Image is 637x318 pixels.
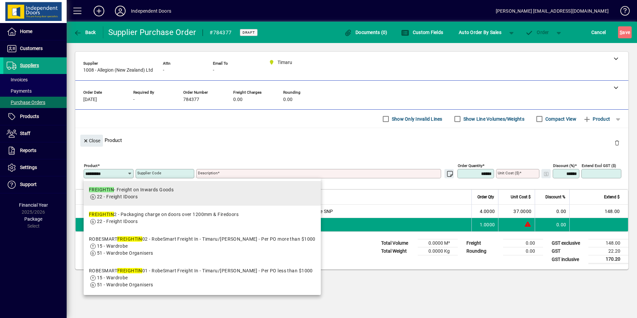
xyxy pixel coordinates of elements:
[131,6,171,16] div: Independent Doors
[3,40,67,57] a: Customers
[20,148,36,153] span: Reports
[588,239,628,247] td: 148.00
[20,63,39,68] span: Suppliers
[183,97,199,102] span: 784377
[3,97,67,108] a: Purchase Orders
[418,247,458,255] td: 0.0000 Kg
[84,206,321,230] mat-option: FREIGHTIN2 - Packaging charge on doors over 1200mm & Firedoors
[522,26,552,38] button: Order
[97,250,153,256] span: 51 - Wardrobe Organisers
[503,239,543,247] td: 0.00
[591,27,606,38] span: Cancel
[198,171,218,175] mat-label: Description
[390,116,442,122] label: Show Only Invalid Lines
[72,26,98,38] button: Back
[243,30,255,35] span: Draft
[108,27,196,38] div: Supplier Purchase Order
[84,163,98,168] mat-label: Product
[24,216,42,222] span: Package
[7,77,28,82] span: Invoices
[137,171,161,175] mat-label: Supplier Code
[588,255,628,264] td: 170.20
[117,236,142,242] em: FREIGHTIN
[459,27,501,38] span: Auto Order By Sales
[19,202,48,208] span: Financial Year
[89,236,316,243] div: ROBESMART 02 - RobeSmart Freight In - Timaru/[PERSON_NAME] - Per PO more than $1000
[544,116,576,122] label: Compact View
[604,193,620,201] span: Extend $
[117,268,142,273] em: FREIGHTIN
[548,247,588,255] td: GST
[553,163,575,168] mat-label: Discount (%)
[88,5,110,17] button: Add
[548,239,588,247] td: GST exclusive
[7,100,45,105] span: Purchase Orders
[75,128,628,152] div: Product
[458,163,482,168] mat-label: Order Quantity
[97,243,128,249] span: 15 - Wardrobe
[535,205,569,218] td: 0.00
[471,205,498,218] td: 4.0000
[590,26,608,38] button: Cancel
[496,6,609,16] div: [PERSON_NAME] [EMAIL_ADDRESS][DOMAIN_NAME]
[110,5,131,17] button: Profile
[133,97,135,102] span: -
[618,26,632,38] button: Save
[97,275,128,280] span: 15 - Wardrobe
[20,131,30,136] span: Staff
[344,30,387,35] span: Documents (0)
[20,114,39,119] span: Products
[418,239,458,247] td: 0.0000 M³
[620,27,630,38] span: ave
[545,193,565,201] span: Discount %
[3,142,67,159] a: Reports
[210,27,232,38] div: #784377
[97,194,138,199] span: 22 - Freight IDoors
[97,219,138,224] span: 22 - Freight IDoors
[89,267,313,274] div: ROBESMART 01 - RobeSmart Freight In - Timaru/[PERSON_NAME] - Per PO less than $1000
[609,140,625,146] app-page-header-button: Delete
[3,85,67,97] a: Payments
[283,97,293,102] span: 0.00
[89,211,239,218] div: 2 - Packaging charge on doors over 1200mm & Firedoors
[163,68,164,73] span: -
[378,239,418,247] td: Total Volume
[3,108,67,125] a: Products
[588,247,628,255] td: 22.20
[342,26,389,38] button: Documents (0)
[83,68,153,73] span: 1008 - Allegion (New Zealand) Ltd
[463,247,503,255] td: Rounding
[455,26,505,38] button: Auto Order By Sales
[20,182,37,187] span: Support
[83,97,97,102] span: [DATE]
[525,30,549,35] span: Order
[7,88,32,94] span: Payments
[498,171,519,175] mat-label: Unit Cost ($)
[89,186,174,193] div: - Freight on Inwards Goods
[67,26,103,38] app-page-header-button: Back
[20,46,43,51] span: Customers
[84,262,321,294] mat-option: ROBESMARTFREIGHTIN01 - RobeSmart Freight In - Timaru/Cromwell - Per PO less than $1000
[582,163,616,168] mat-label: Extend excl GST ($)
[84,181,321,206] mat-option: FREIGHTIN - Freight on Inwards Goods
[20,29,32,34] span: Home
[3,23,67,40] a: Home
[3,74,67,85] a: Invoices
[511,193,531,201] span: Unit Cost $
[74,30,96,35] span: Back
[233,97,243,102] span: 0.00
[89,187,114,192] em: FREIGHTIN
[535,218,569,231] td: 0.00
[3,176,67,193] a: Support
[615,1,629,23] a: Knowledge Base
[83,135,100,146] span: Close
[471,218,498,231] td: 1.0000
[79,137,105,143] app-page-header-button: Close
[97,282,153,287] span: 51 - Wardrobe Organisers
[401,30,443,35] span: Custom Fields
[462,116,524,122] label: Show Line Volumes/Weights
[20,165,37,170] span: Settings
[378,247,418,255] td: Total Weight
[80,135,103,147] button: Close
[569,205,628,218] td: 148.00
